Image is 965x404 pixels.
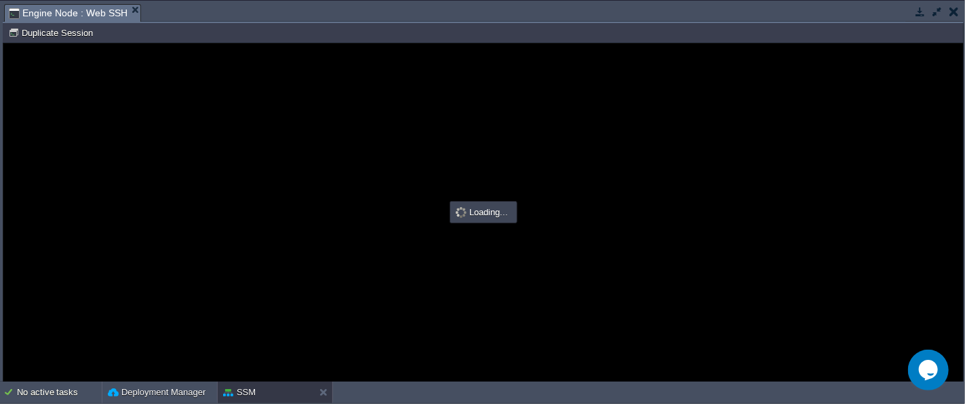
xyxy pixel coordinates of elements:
button: Deployment Manager [108,386,205,399]
div: No active tasks [17,382,102,403]
button: Duplicate Session [8,26,97,39]
iframe: chat widget [908,350,951,390]
span: Engine Node : Web SSH [9,5,127,22]
div: Loading... [452,203,515,221]
button: SSM [223,386,256,399]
